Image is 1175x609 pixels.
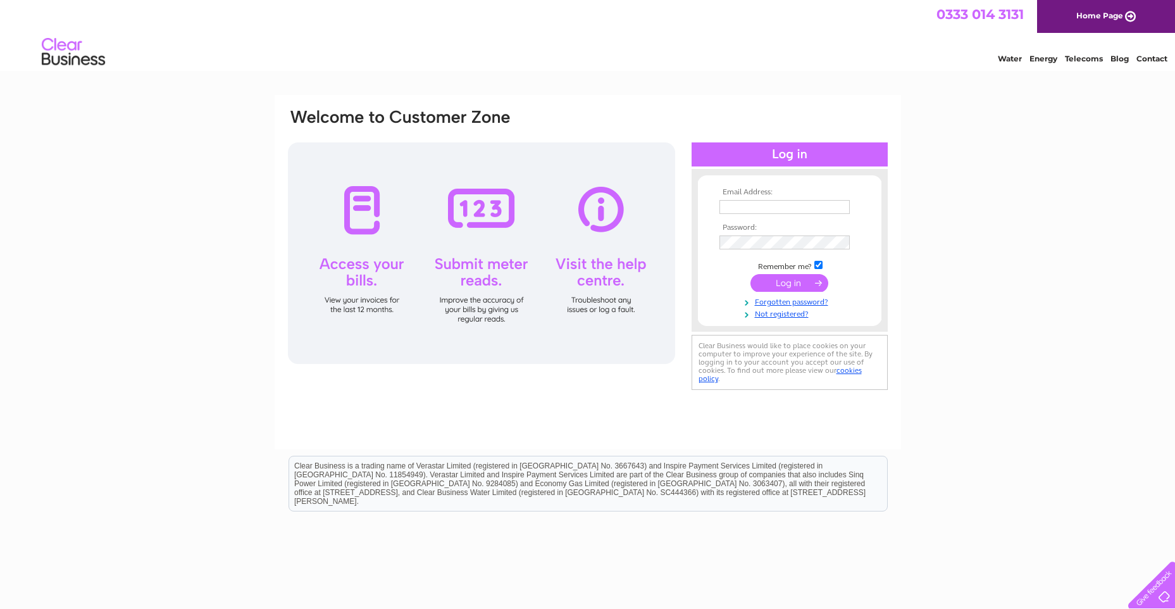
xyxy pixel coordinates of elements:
[41,33,106,72] img: logo.png
[1136,54,1167,63] a: Contact
[719,295,863,307] a: Forgotten password?
[716,188,863,197] th: Email Address:
[716,259,863,272] td: Remember me?
[716,223,863,232] th: Password:
[1065,54,1103,63] a: Telecoms
[719,307,863,319] a: Not registered?
[1029,54,1057,63] a: Energy
[750,274,828,292] input: Submit
[289,7,887,61] div: Clear Business is a trading name of Verastar Limited (registered in [GEOGRAPHIC_DATA] No. 3667643...
[1110,54,1129,63] a: Blog
[998,54,1022,63] a: Water
[692,335,888,390] div: Clear Business would like to place cookies on your computer to improve your experience of the sit...
[699,366,862,383] a: cookies policy
[936,6,1024,22] a: 0333 014 3131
